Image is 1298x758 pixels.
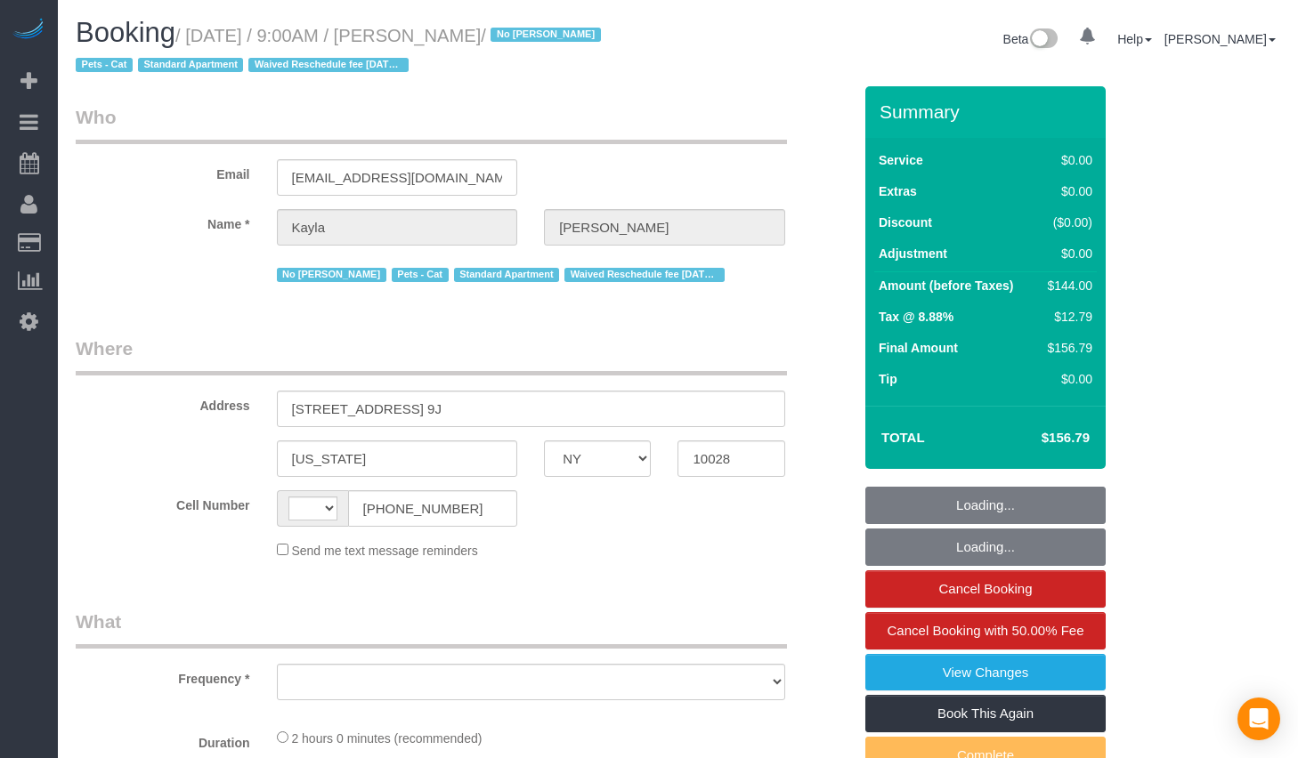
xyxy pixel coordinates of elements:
label: Frequency * [62,664,264,688]
span: Pets - Cat [392,268,449,282]
label: Extras [879,182,917,200]
legend: What [76,609,787,649]
span: Booking [76,17,175,48]
span: Waived Reschedule fee [DATE] changedto18th [248,58,409,72]
img: Automaid Logo [11,18,46,43]
div: ($0.00) [1041,214,1092,231]
a: [PERSON_NAME] [1164,32,1276,46]
label: Email [62,159,264,183]
label: Duration [62,728,264,752]
div: $12.79 [1041,308,1092,326]
label: Tax @ 8.88% [879,308,953,326]
span: Cancel Booking with 50.00% Fee [888,623,1084,638]
img: New interface [1028,28,1058,52]
span: Standard Apartment [454,268,560,282]
a: Cancel Booking with 50.00% Fee [865,612,1106,649]
h4: $156.79 [988,431,1090,446]
label: Amount (before Taxes) [879,277,1013,294]
span: Pets - Cat [76,58,133,72]
strong: Total [881,430,925,445]
input: Zip Code [677,440,784,477]
input: Email [277,159,518,196]
a: Beta [1003,32,1059,46]
a: Book This Again [865,695,1106,732]
div: $0.00 [1041,370,1092,388]
input: City [277,440,518,477]
label: Adjustment [879,245,947,262]
input: Last Name [544,209,785,246]
a: View Changes [865,654,1106,691]
a: Cancel Booking [865,570,1106,608]
span: No [PERSON_NAME] [277,268,386,282]
label: Cell Number [62,490,264,514]
legend: Where [76,335,787,375]
div: $0.00 [1041,182,1092,200]
div: Open Intercom Messenger [1237,698,1280,740]
div: $144.00 [1041,277,1092,294]
label: Discount [879,214,932,231]
div: $0.00 [1041,245,1092,262]
a: Help [1117,32,1152,46]
label: Tip [879,370,897,388]
span: No [PERSON_NAME] [491,28,600,42]
span: Send me text message reminders [291,544,477,558]
div: $0.00 [1041,151,1092,169]
label: Address [62,391,264,415]
span: Standard Apartment [138,58,244,72]
input: First Name [277,209,518,246]
span: 2 hours 0 minutes (recommended) [291,731,482,746]
input: Cell Number [348,490,518,527]
label: Name * [62,209,264,233]
label: Service [879,151,923,169]
h3: Summary [880,101,1097,122]
small: / [DATE] / 9:00AM / [PERSON_NAME] [76,26,606,76]
span: Waived Reschedule fee [DATE] changedto18th [564,268,725,282]
div: $156.79 [1041,339,1092,357]
label: Final Amount [879,339,958,357]
legend: Who [76,104,787,144]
